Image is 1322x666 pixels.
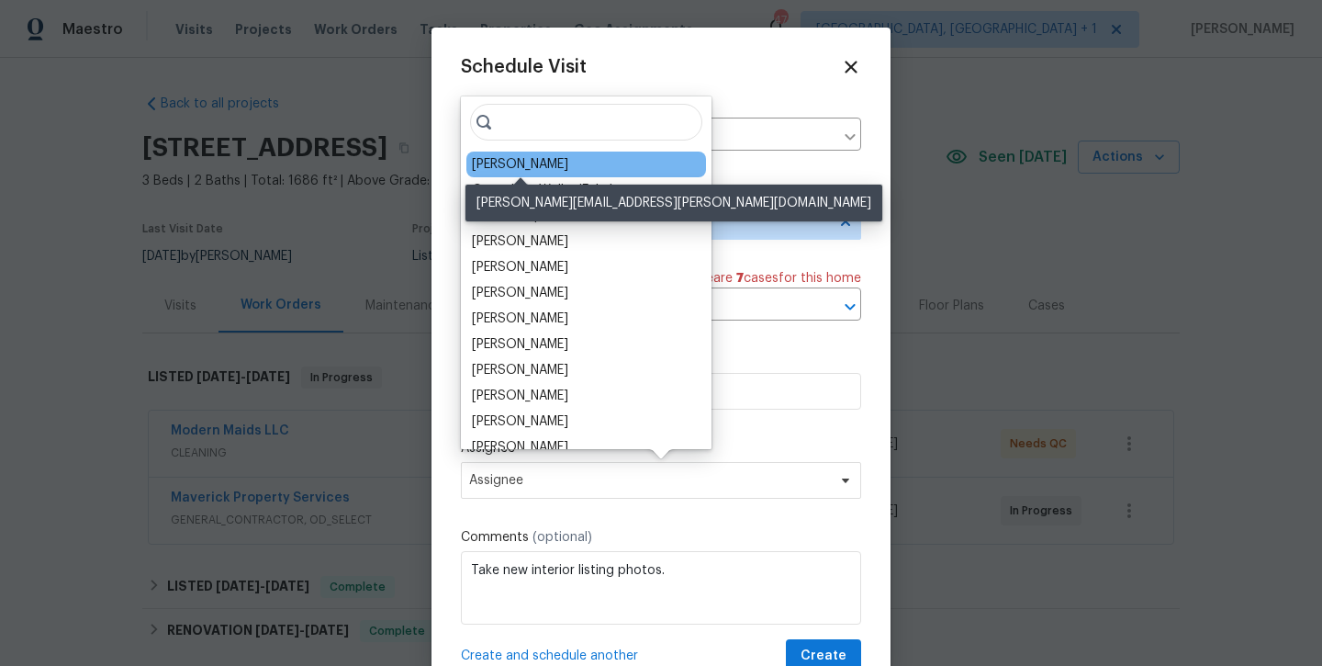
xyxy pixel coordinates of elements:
[472,310,568,328] div: [PERSON_NAME]
[472,155,568,174] div: [PERSON_NAME]
[472,181,614,199] div: Opendoor Walks (Fake)
[465,185,882,221] div: [PERSON_NAME][EMAIL_ADDRESS][PERSON_NAME][DOMAIN_NAME]
[472,412,568,431] div: [PERSON_NAME]
[461,528,861,547] label: Comments
[472,361,568,379] div: [PERSON_NAME]
[472,284,568,302] div: [PERSON_NAME]
[461,551,861,625] textarea: Take new interior listing photos.
[469,473,829,488] span: Assignee
[841,57,861,77] span: Close
[472,335,568,354] div: [PERSON_NAME]
[736,272,744,285] span: 7
[532,531,592,544] span: (optional)
[461,58,587,76] span: Schedule Visit
[837,294,863,320] button: Open
[472,258,568,277] div: [PERSON_NAME]
[678,269,861,288] span: There are case s for this home
[472,438,568,457] div: [PERSON_NAME]
[472,387,568,405] div: [PERSON_NAME]
[461,647,638,665] span: Create and schedule another
[472,232,568,251] div: [PERSON_NAME]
